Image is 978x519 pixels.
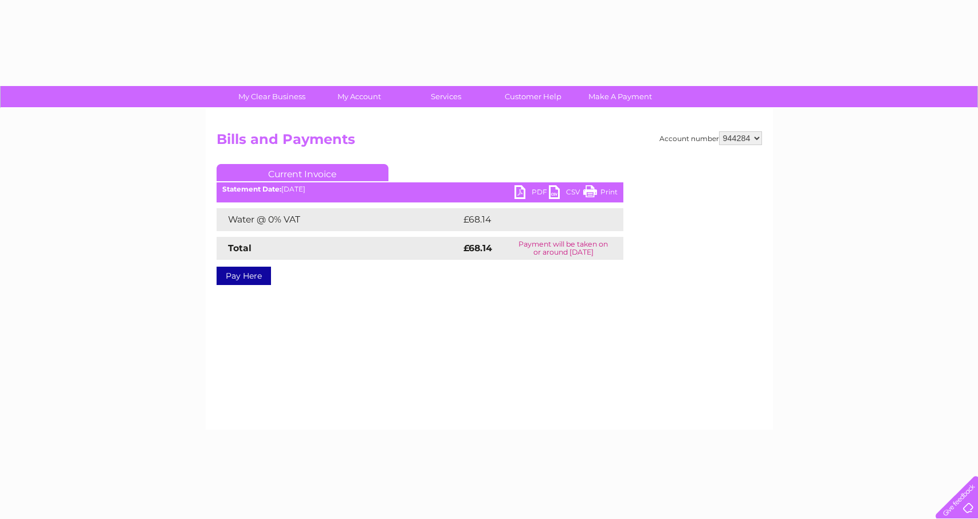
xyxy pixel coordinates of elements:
a: Print [583,185,618,202]
a: My Account [312,86,406,107]
h2: Bills and Payments [217,131,762,153]
a: Pay Here [217,267,271,285]
strong: £68.14 [464,243,492,253]
strong: Total [228,243,252,253]
a: PDF [514,185,549,202]
div: Account number [659,131,762,145]
td: £68.14 [461,208,599,231]
a: Current Invoice [217,164,388,181]
a: Make A Payment [573,86,667,107]
div: [DATE] [217,185,623,193]
td: Water @ 0% VAT [217,208,461,231]
td: Payment will be taken on or around [DATE] [504,237,623,260]
a: Services [399,86,493,107]
a: My Clear Business [225,86,319,107]
b: Statement Date: [222,185,281,193]
a: CSV [549,185,583,202]
a: Customer Help [486,86,580,107]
